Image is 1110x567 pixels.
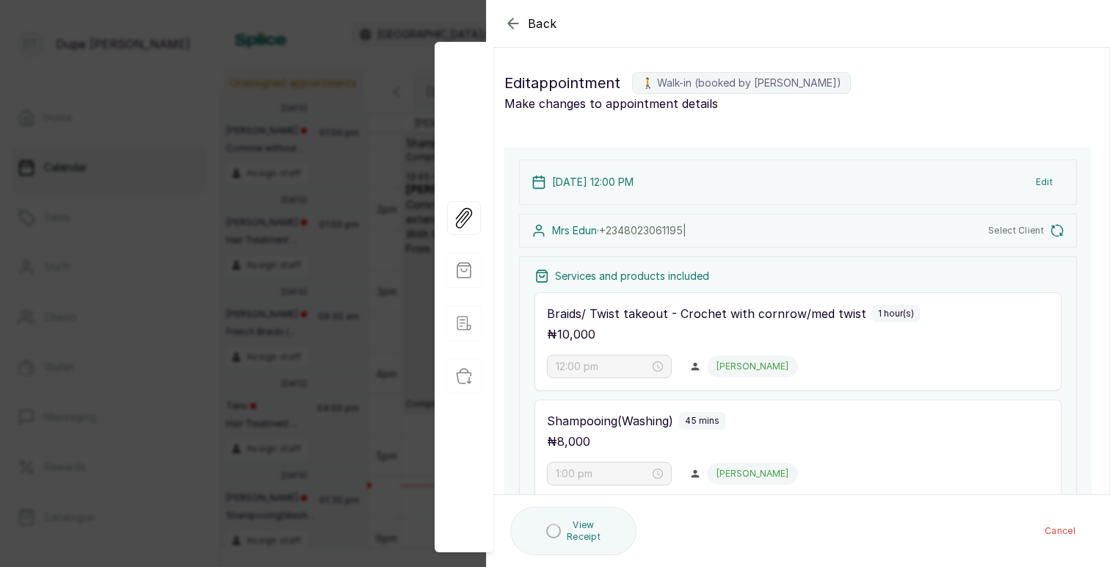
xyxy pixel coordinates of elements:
[1033,518,1087,544] button: Cancel
[717,361,788,372] p: [PERSON_NAME]
[557,434,590,449] span: 8,000
[717,468,788,480] p: [PERSON_NAME]
[528,15,557,32] span: Back
[556,466,650,482] input: Select time
[1024,169,1064,195] button: Edit
[552,175,634,189] p: [DATE] 12:00 PM
[510,507,636,555] button: View Receipt
[504,95,1092,112] p: Make changes to appointment details
[685,415,719,427] p: 45 mins
[988,225,1044,236] span: Select Client
[547,433,590,450] p: ₦
[547,305,866,322] p: Braids/ Twist takeout - Crochet with cornrow/med twist
[555,269,709,283] p: Services and products included
[599,224,686,236] span: +234 8023061195 |
[552,223,686,238] p: Mrs Edun ·
[557,327,595,342] span: 10,000
[878,308,914,319] p: 1 hour(s)
[504,71,620,95] span: Edit appointment
[632,72,851,94] label: 🚶 Walk-in (booked by [PERSON_NAME])
[547,325,595,343] p: ₦
[988,223,1064,238] button: Select Client
[556,358,650,375] input: Select time
[504,15,557,32] button: Back
[547,412,673,430] p: Shampooing(Washing)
